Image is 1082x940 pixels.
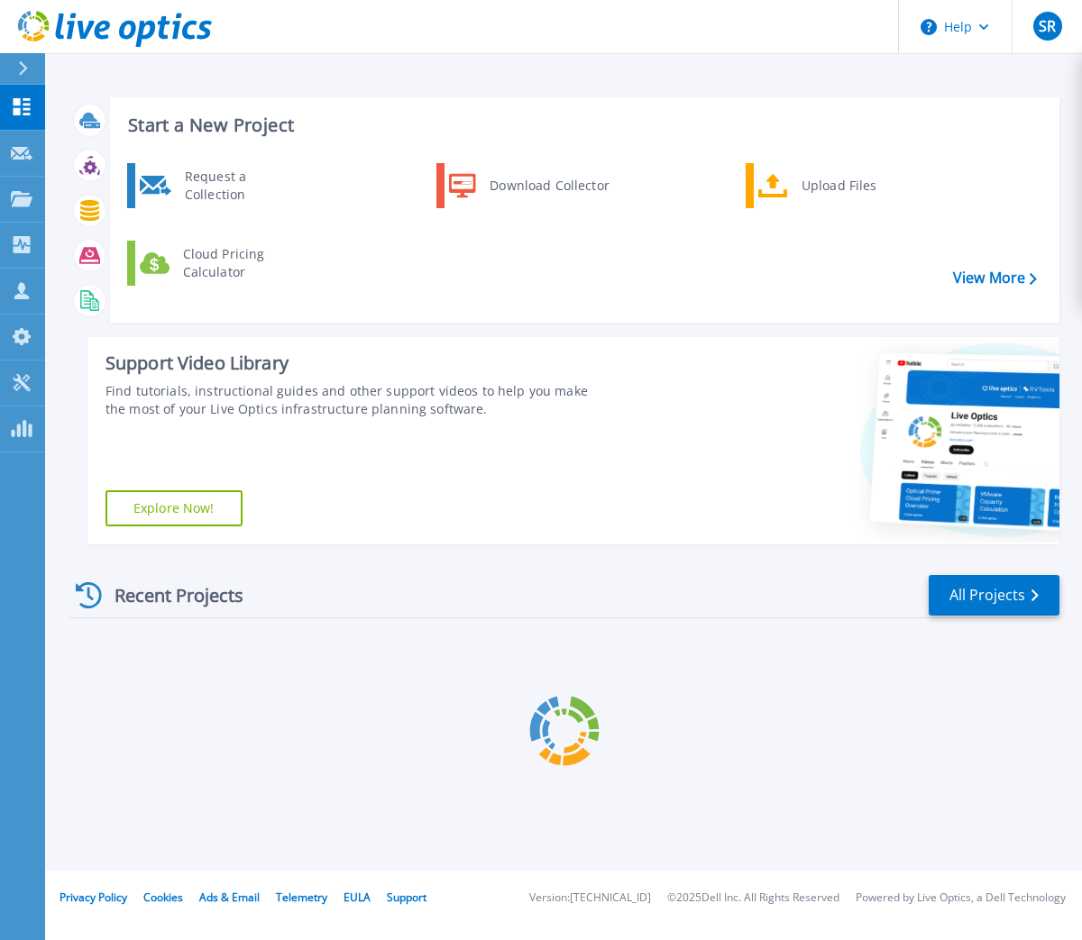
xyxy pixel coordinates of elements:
[436,163,621,208] a: Download Collector
[746,163,931,208] a: Upload Files
[127,241,312,286] a: Cloud Pricing Calculator
[199,890,260,905] a: Ads & Email
[176,168,307,204] div: Request a Collection
[276,890,327,905] a: Telemetry
[105,382,610,418] div: Find tutorials, instructional guides and other support videos to help you make the most of your L...
[174,245,307,281] div: Cloud Pricing Calculator
[105,351,610,375] div: Support Video Library
[128,115,1036,135] h3: Start a New Project
[481,168,617,204] div: Download Collector
[793,168,926,204] div: Upload Files
[127,163,312,208] a: Request a Collection
[929,575,1059,616] a: All Projects
[387,890,426,905] a: Support
[344,890,371,905] a: EULA
[143,890,183,905] a: Cookies
[69,573,268,617] div: Recent Projects
[953,269,1037,287] a: View More
[1039,19,1056,33] span: SR
[529,892,651,904] li: Version: [TECHNICAL_ID]
[60,890,127,905] a: Privacy Policy
[105,490,243,526] a: Explore Now!
[856,892,1066,904] li: Powered by Live Optics, a Dell Technology
[667,892,839,904] li: © 2025 Dell Inc. All Rights Reserved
